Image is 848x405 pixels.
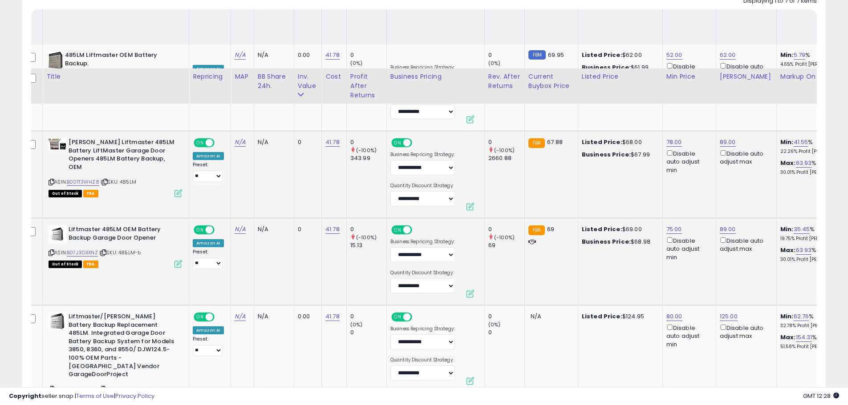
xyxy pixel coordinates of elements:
div: Min Price [666,72,712,81]
div: 0 [488,67,524,75]
small: FBA [528,138,545,148]
div: 343.99 [350,154,386,162]
span: N/A [531,312,541,321]
div: Rev. After Returns [488,72,521,91]
div: N/A [258,313,287,321]
div: MAP [235,72,250,81]
b: Listed Price: [582,225,622,233]
a: 78.00 [666,138,682,147]
div: 15.13 [350,241,386,249]
span: OFF [411,313,425,321]
b: Min: [780,312,794,321]
div: 0 [298,138,315,146]
div: 0 [488,329,524,337]
label: Business Repricing Strategy: [390,152,455,158]
div: N/A [258,51,287,59]
b: Listed Price: [582,51,622,59]
div: 0 [298,225,315,233]
span: 69.95 [548,51,564,59]
div: Amazon AI [193,152,224,160]
a: 5.79 [794,51,806,60]
a: 41.78 [325,138,340,147]
a: Terms of Use [76,392,114,400]
a: 89.00 [720,138,736,147]
div: ASIN: [49,138,182,196]
b: Listed Price: [582,138,622,146]
div: Amazon AI [193,326,224,334]
div: N/A [258,225,287,233]
span: 69 [547,225,554,233]
span: OFF [213,226,227,234]
div: 2660.88 [488,154,524,162]
div: $124.95 [582,313,656,321]
a: N/A [235,312,245,321]
div: 0 [488,225,524,233]
img: 41O19+OznsL._SL40_.jpg [49,225,66,243]
small: FBA [528,225,545,235]
div: Disable auto adjust max [720,148,770,166]
b: Liftmaster 485LM OEM Battery Backup Garage Door Opener [69,225,177,244]
div: 0 [350,225,386,233]
b: Max: [780,246,796,254]
div: Disable auto adjust min [666,323,709,349]
img: 31fpOlZV5hL._SL40_.jpg [49,313,66,330]
small: (0%) [350,321,363,328]
div: Preset: [193,336,224,356]
div: Disable auto adjust max [720,61,770,79]
div: Title [46,72,185,81]
label: Business Repricing Strategy: [390,239,455,245]
b: Business Price: [582,63,631,72]
span: OFF [411,226,425,234]
div: $67.99 [582,151,656,159]
b: Business Price: [582,150,631,159]
span: ON [392,313,403,321]
a: 52.00 [666,51,682,60]
div: Preset: [193,249,224,269]
div: $62.00 [582,51,656,59]
div: $69.00 [582,225,656,233]
span: ON [392,139,403,147]
div: Preset: [193,162,224,182]
label: Business Repricing Strategy: [390,64,455,71]
span: 67.88 [547,138,563,146]
b: Min: [780,225,794,233]
a: 63.93 [796,246,812,255]
div: $68.98 [582,238,656,246]
a: 41.78 [325,225,340,234]
div: Disable auto adjust max [720,323,770,340]
b: [PERSON_NAME] Liftmaster 485LM Battery LiftMaster Garage Door Openers 485LM Battery Backup, OEM [69,138,177,173]
a: 62.76 [794,312,809,321]
div: Amazon AI [193,239,224,247]
a: 63.93 [796,159,812,168]
div: 69 [488,241,524,249]
a: 154.31 [796,333,812,342]
div: 0 [350,329,386,337]
a: 35.45 [794,225,810,234]
a: N/A [235,225,245,234]
span: ON [195,226,206,234]
label: Quantity Discount Strategy: [390,357,455,363]
div: 0 [350,67,386,75]
a: B001T3WHZ8 [67,178,99,186]
div: Current Buybox Price [528,72,574,91]
span: OFF [411,139,425,147]
div: Disable auto adjust min [666,61,709,87]
span: OFF [213,313,227,321]
span: ON [195,139,206,147]
div: 0 [488,313,524,321]
b: Min: [780,138,794,146]
span: FBA [83,190,98,197]
b: Max: [780,159,796,167]
div: Inv. value [298,72,318,91]
label: Business Repricing Strategy: [390,326,455,332]
a: 41.78 [325,51,340,60]
a: B07J3D3XNZ [67,249,98,257]
a: N/A [235,138,245,147]
div: ASIN: [49,225,182,267]
a: 80.00 [666,312,682,321]
b: Min: [780,51,794,59]
div: Repricing [193,72,227,81]
div: 0.00 [298,313,315,321]
a: N/A [235,51,245,60]
b: Listed Price: [582,312,622,321]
